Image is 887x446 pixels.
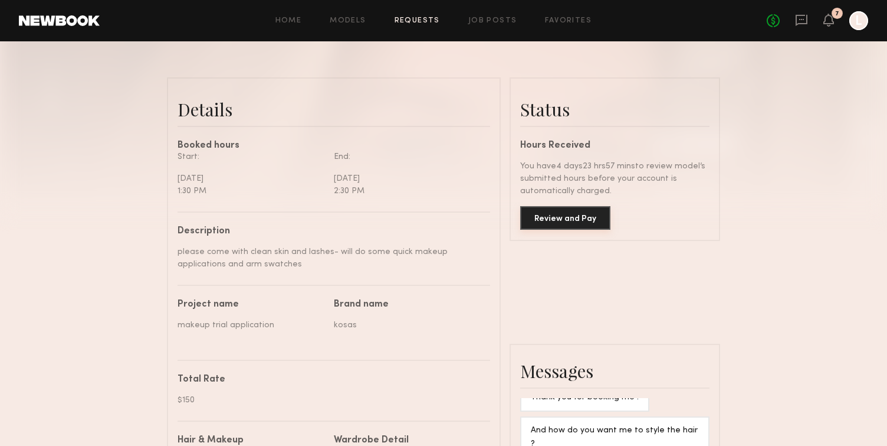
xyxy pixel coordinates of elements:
[178,172,325,185] div: [DATE]
[178,141,490,151] div: Booked hours
[330,17,366,25] a: Models
[334,436,409,445] div: Wardrobe Detail
[178,151,325,163] div: Start:
[178,319,325,331] div: makeup trial application
[275,17,302,25] a: Home
[334,172,481,185] div: [DATE]
[520,141,709,151] div: Hours Received
[849,11,868,30] a: L
[178,185,325,197] div: 1:30 PM
[178,97,490,121] div: Details
[178,436,244,445] div: Hair & Makeup
[178,227,481,236] div: Description
[520,97,709,121] div: Status
[178,375,481,385] div: Total Rate
[545,17,592,25] a: Favorites
[178,246,481,271] div: please come with clean skin and lashes- will do some quick makeup applications and arm swatches
[520,359,709,383] div: Messages
[520,206,610,230] button: Review and Pay
[178,394,481,406] div: $150
[835,11,839,17] div: 7
[468,17,517,25] a: Job Posts
[531,391,639,405] div: Thank you for booking me !
[520,160,709,197] div: You have 4 days 23 hrs 57 mins to review model’s submitted hours before your account is automatic...
[178,300,325,310] div: Project name
[334,151,481,163] div: End:
[395,17,440,25] a: Requests
[334,300,481,310] div: Brand name
[334,185,481,197] div: 2:30 PM
[334,319,481,331] div: kosas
